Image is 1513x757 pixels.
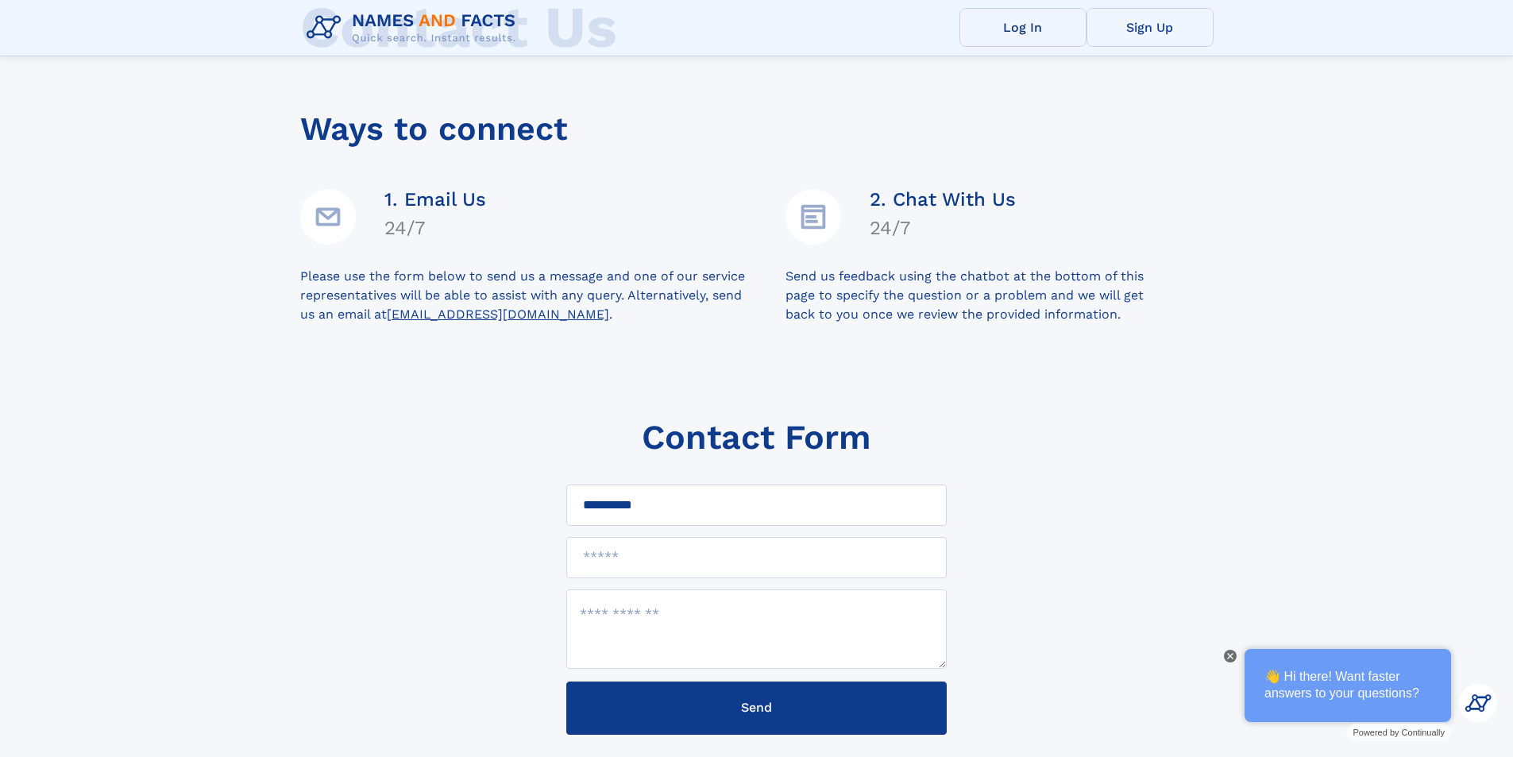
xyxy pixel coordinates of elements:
div: Ways to connect [300,88,1214,154]
h4: 24/7 [870,217,1016,239]
a: Log In [959,8,1087,47]
div: Send us feedback using the chatbot at the bottom of this page to specify the question or a proble... [785,267,1214,324]
div: 👋 Hi there! Want faster answers to your questions? [1245,649,1451,722]
a: [EMAIL_ADDRESS][DOMAIN_NAME] [387,307,609,322]
img: Close [1227,653,1233,659]
button: Send [566,682,947,735]
img: Email Address Icon [300,189,356,245]
div: Please use the form below to send us a message and one of our service representatives will be abl... [300,267,785,324]
img: Kevin [1459,684,1497,722]
img: Logo Names and Facts [300,6,529,49]
h4: 2. Chat With Us [870,188,1016,210]
img: Details Icon [785,189,841,245]
h1: Contact Form [642,418,871,457]
span: Powered by Continually [1353,728,1445,737]
a: Sign Up [1087,8,1214,47]
h4: 1. Email Us [384,188,486,210]
a: Powered by Continually [1346,724,1451,741]
h4: 24/7 [384,217,486,239]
